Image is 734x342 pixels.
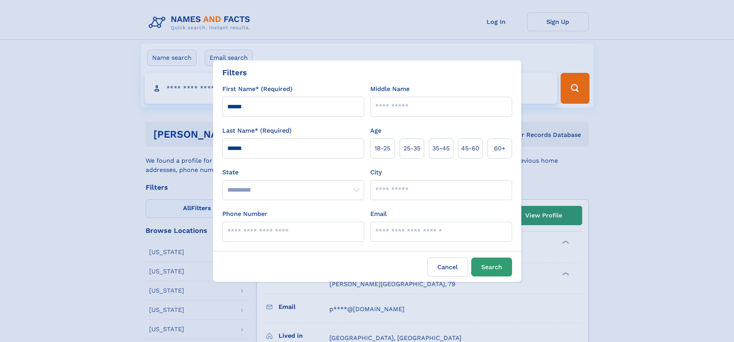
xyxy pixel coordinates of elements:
[370,209,387,219] label: Email
[494,144,506,153] span: 60+
[375,144,390,153] span: 18‑25
[370,84,410,94] label: Middle Name
[427,258,468,276] label: Cancel
[461,144,479,153] span: 45‑60
[370,168,382,177] label: City
[222,168,364,177] label: State
[471,258,512,276] button: Search
[222,209,267,219] label: Phone Number
[370,126,381,135] label: Age
[403,144,420,153] span: 25‑35
[222,126,292,135] label: Last Name* (Required)
[222,84,292,94] label: First Name* (Required)
[222,67,247,78] div: Filters
[432,144,450,153] span: 35‑45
